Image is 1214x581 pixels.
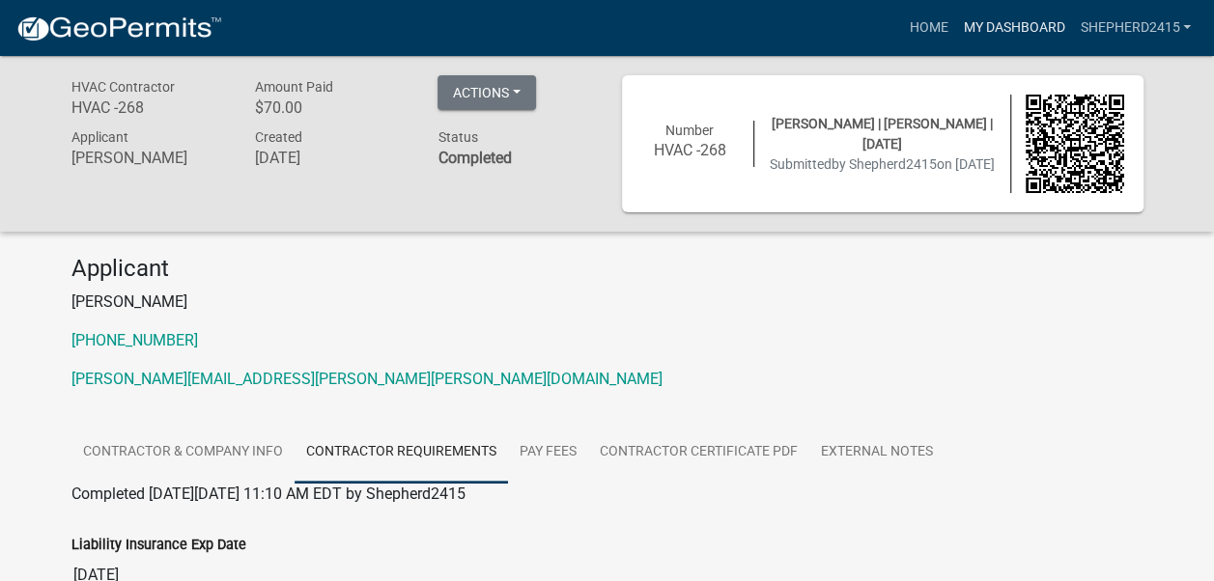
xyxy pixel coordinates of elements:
h6: [DATE] [254,149,409,167]
button: Actions [438,75,536,110]
a: Pay Fees [508,422,588,484]
a: [PERSON_NAME][EMAIL_ADDRESS][PERSON_NAME][PERSON_NAME][DOMAIN_NAME] [71,370,663,388]
h6: HVAC -268 [71,98,226,117]
strong: Completed [438,149,511,167]
span: Submitted on [DATE] [770,156,995,172]
span: Status [438,129,477,145]
a: Home [901,10,955,46]
a: My Dashboard [955,10,1072,46]
span: Completed [DATE][DATE] 11:10 AM EDT by Shepherd2415 [71,484,466,503]
span: Applicant [71,129,128,145]
h6: [PERSON_NAME] [71,149,226,167]
img: QR code [1026,95,1124,193]
h4: Applicant [71,255,1143,283]
h6: HVAC -268 [641,141,740,159]
p: [PERSON_NAME] [71,290,1143,314]
a: [PHONE_NUMBER] [71,331,198,349]
a: External Notes [809,422,945,484]
a: Shepherd2415 [1072,10,1199,46]
span: by Shepherd2415 [832,156,937,172]
a: Contractor & Company Info [71,422,295,484]
a: Contractor Certificate PDF [588,422,809,484]
span: HVAC Contractor [71,79,175,95]
span: Created [254,129,301,145]
label: Liability Insurance Exp Date [71,539,246,552]
span: Number [665,123,714,138]
span: [PERSON_NAME] | [PERSON_NAME] | [DATE] [772,116,993,152]
span: Amount Paid [254,79,332,95]
a: Contractor Requirements [295,422,508,484]
h6: $70.00 [254,98,409,117]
